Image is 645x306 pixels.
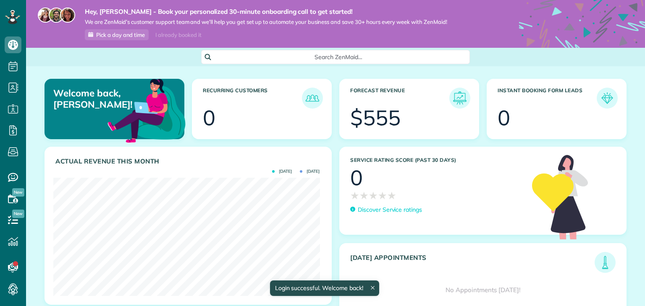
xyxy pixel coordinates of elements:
p: Welcome back, [PERSON_NAME]! [53,88,139,110]
img: michelle-19f622bdf1676172e81f8f8fba1fb50e276960ebfe0243fe18214015130c80e4.jpg [60,8,75,23]
div: 0 [350,167,363,188]
img: icon_todays_appointments-901f7ab196bb0bea1936b74009e4eb5ffbc2d2711fa7634e0d609ed5ef32b18b.png [597,254,614,271]
img: icon_form_leads-04211a6a04a5b2264e4ee56bc0799ec3eb69b7e499cbb523a139df1d13a81ae0.png [599,90,616,106]
span: ★ [387,188,396,203]
span: New [12,188,24,197]
h3: Instant Booking Form Leads [498,88,597,109]
h3: Forecast Revenue [350,88,449,109]
h3: Actual Revenue this month [55,158,323,165]
span: [DATE] [272,169,292,174]
img: jorge-587dff0eeaa6aab1f244e6dc62b8924c3b6ad411094392a53c71c6c4a576187d.jpg [49,8,64,23]
div: 0 [203,107,215,128]
span: New [12,210,24,218]
span: ★ [378,188,387,203]
div: Login successful. Welcome back! [270,280,379,296]
img: icon_recurring_customers-cf858462ba22bcd05b5a5880d41d6543d210077de5bb9ebc9590e49fd87d84ed.png [304,90,321,106]
span: ★ [350,188,359,203]
strong: Hey, [PERSON_NAME] - Book your personalized 30-minute onboarding call to get started! [85,8,447,16]
span: We are ZenMaid’s customer support team and we’ll help you get set up to automate your business an... [85,18,447,26]
p: Discover Service ratings [358,205,422,214]
img: icon_forecast_revenue-8c13a41c7ed35a8dcfafea3cbb826a0462acb37728057bba2d056411b612bbbe.png [451,90,468,106]
a: Pick a day and time [85,29,149,40]
h3: Service Rating score (past 30 days) [350,157,524,163]
div: I already booked it [150,30,206,40]
span: [DATE] [300,169,320,174]
span: ★ [359,188,369,203]
span: Pick a day and time [96,31,145,38]
span: ★ [369,188,378,203]
img: dashboard_welcome-42a62b7d889689a78055ac9021e634bf52bae3f8056760290aed330b23ab8690.png [106,69,187,150]
h3: Recurring Customers [203,88,302,109]
div: $555 [350,107,401,128]
a: Discover Service ratings [350,205,422,214]
h3: [DATE] Appointments [350,254,595,273]
div: 0 [498,107,510,128]
img: maria-72a9807cf96188c08ef61303f053569d2e2a8a1cde33d635c8a3ac13582a053d.jpg [38,8,53,23]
